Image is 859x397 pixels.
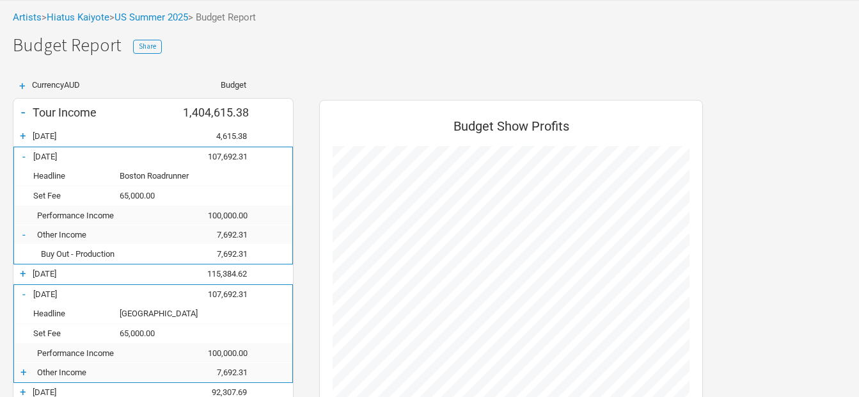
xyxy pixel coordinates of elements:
div: 17-Aug-25 [33,289,184,299]
a: Artists [13,12,42,23]
div: Performance Income [33,211,184,220]
div: Budget Show Profits [333,113,690,146]
a: US Summer 2025 [114,12,188,23]
div: Performance Income [33,348,184,358]
div: + [13,267,33,280]
div: 12-Aug-25 [33,131,183,141]
div: 65,000.00 [120,191,184,200]
div: - [14,228,33,241]
div: Set Fee [33,191,120,200]
div: Headline [33,309,120,318]
div: 18-Aug-25 [33,387,183,397]
div: 115,384.62 [183,269,260,279]
div: 100,000.00 [184,211,260,220]
div: Tour Income [33,106,183,119]
div: + [13,129,33,142]
div: 4,615.38 [183,131,260,141]
span: > [109,13,188,22]
div: 107,692.31 [184,152,260,161]
div: - [14,150,33,163]
span: > [42,13,109,22]
div: Other Income [33,368,184,377]
div: Boston Roadrunner [120,171,184,181]
div: 92,307.69 [183,387,260,397]
div: 15-Aug-25 [33,269,183,279]
button: Share [133,40,162,54]
div: 65,000.00 [120,328,184,338]
div: 7,692.31 [184,249,260,259]
div: - [14,288,33,300]
span: > Budget Report [188,13,256,22]
h1: Budget Report [13,35,859,55]
div: 7,692.31 [184,230,260,239]
a: Hiatus Kaiyote [47,12,109,23]
span: Currency AUD [32,80,80,90]
div: Other Income [33,230,184,239]
div: Headline [33,171,120,181]
div: - [13,103,33,121]
div: 7,692.31 [184,368,260,377]
div: Set Fee [33,328,120,338]
div: 107,692.31 [184,289,260,299]
div: Franklin Music Hall [120,309,184,318]
div: Budget [182,81,246,89]
div: Buy Out - Production [33,249,184,259]
div: 14-Aug-25 [33,152,184,161]
div: + [13,81,32,92]
div: 100,000.00 [184,348,260,358]
div: + [14,366,33,378]
span: Share [139,42,156,51]
div: 1,404,615.38 [183,106,260,119]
